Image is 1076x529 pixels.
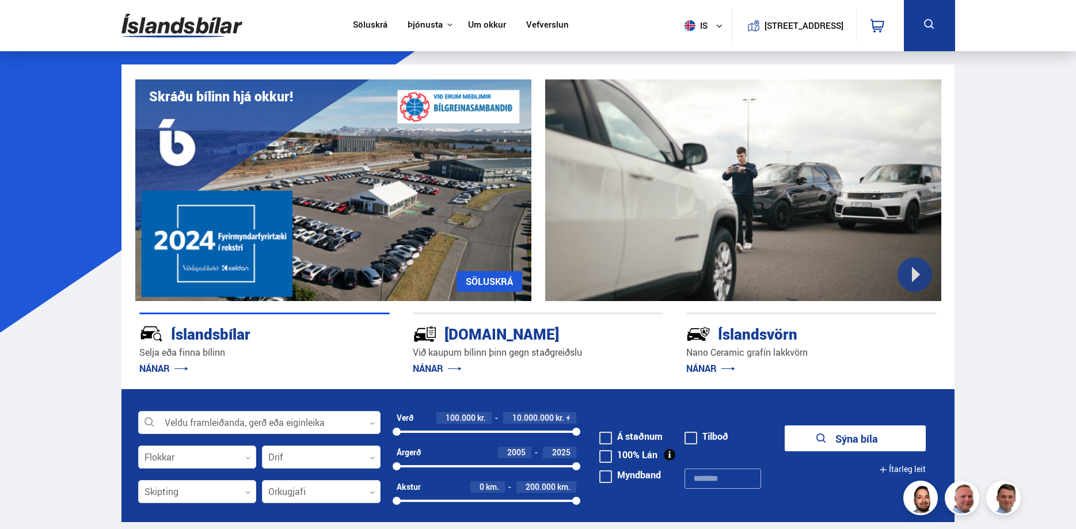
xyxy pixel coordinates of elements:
[408,20,443,31] button: Þjónusta
[486,482,499,492] span: km.
[121,7,242,44] img: G0Ugv5HjCgRt.svg
[556,413,564,423] span: kr.
[686,323,896,343] div: Íslandsvörn
[685,20,695,31] img: svg+xml;base64,PHN2ZyB4bWxucz0iaHR0cDovL3d3dy53My5vcmcvMjAwMC9zdmciIHdpZHRoPSI1MTIiIGhlaWdodD0iNT...
[566,413,571,423] span: +
[557,482,571,492] span: km.
[988,482,1022,517] img: FbJEzSuNWCJXmdc-.webp
[552,447,571,458] span: 2025
[413,322,437,346] img: tr5P-W3DuiFaO7aO.svg
[905,482,940,517] img: nhp88E3Fdnt1Opn2.png
[397,448,421,457] div: Árgerð
[526,481,556,492] span: 200.000
[468,20,506,32] a: Um okkur
[446,412,476,423] span: 100.000
[413,323,622,343] div: [DOMAIN_NAME]
[785,425,926,451] button: Sýna bíla
[526,20,569,32] a: Vefverslun
[139,323,349,343] div: Íslandsbílar
[686,346,937,359] p: Nano Ceramic grafín lakkvörn
[139,322,164,346] img: JRvxyua_JYH6wB4c.svg
[457,271,522,292] a: SÖLUSKRÁ
[738,9,850,42] a: [STREET_ADDRESS]
[686,362,735,375] a: NÁNAR
[477,413,486,423] span: kr.
[139,346,390,359] p: Selja eða finna bílinn
[139,362,188,375] a: NÁNAR
[512,412,554,423] span: 10.000.000
[680,9,732,43] button: is
[680,20,709,31] span: is
[686,322,710,346] img: -Svtn6bYgwAsiwNX.svg
[599,470,661,479] label: Myndband
[507,447,526,458] span: 2005
[353,20,387,32] a: Söluskrá
[946,482,981,517] img: siFngHWaQ9KaOqBr.png
[685,432,728,441] label: Tilboð
[413,346,663,359] p: Við kaupum bílinn þinn gegn staðgreiðslu
[599,432,663,441] label: Á staðnum
[413,362,462,375] a: NÁNAR
[135,79,531,301] img: eKx6w-_Home_640_.png
[480,481,484,492] span: 0
[397,482,421,492] div: Akstur
[599,450,657,459] label: 100% Lán
[397,413,413,423] div: Verð
[769,21,839,31] button: [STREET_ADDRESS]
[149,89,293,104] h1: Skráðu bílinn hjá okkur!
[879,456,926,482] button: Ítarleg leit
